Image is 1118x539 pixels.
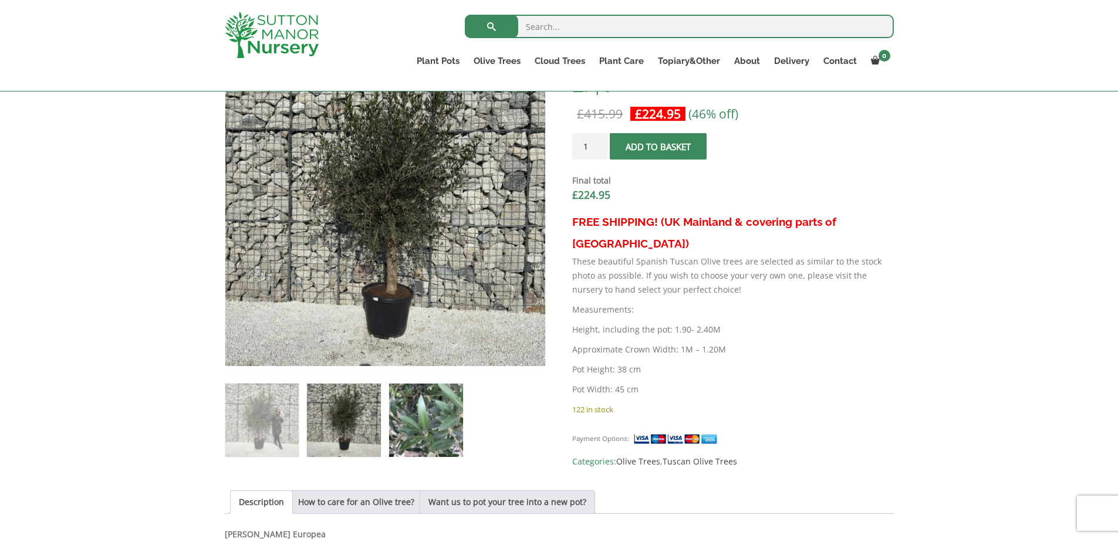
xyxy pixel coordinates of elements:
span: (46% off) [688,106,738,122]
bdi: 224.95 [572,188,610,202]
dt: Final total [572,174,893,188]
p: Measurements: [572,303,893,317]
h1: Tuscan Olive Tree XXL 1.90 – 2.40 [572,47,893,96]
p: Pot Height: 38 cm [572,362,893,377]
a: Cloud Trees [528,53,592,69]
span: £ [635,106,642,122]
a: About [727,53,767,69]
a: Tuscan Olive Trees [663,456,737,467]
bdi: 415.99 [577,106,623,122]
img: payment supported [633,433,721,445]
a: How to care for an Olive tree? [298,491,414,513]
a: Plant Care [592,53,651,69]
h3: FREE SHIPPING! (UK Mainland & covering parts of [GEOGRAPHIC_DATA]) [572,211,893,255]
span: £ [572,188,578,202]
input: Product quantity [572,133,607,160]
a: Topiary&Other [651,53,727,69]
small: Payment Options: [572,434,629,443]
p: These beautiful Spanish Tuscan Olive trees are selected as similar to the stock photo as possible... [572,255,893,297]
a: Delivery [767,53,816,69]
p: Height, including the pot: 1.90- 2.40M [572,323,893,337]
p: 122 in stock [572,402,893,416]
a: Olive Trees [467,53,528,69]
button: Add to basket [610,133,707,160]
p: Approximate Crown Width: 1M – 1.20M [572,343,893,357]
a: Olive Trees [616,456,660,467]
input: Search... [465,15,894,38]
img: Tuscan Olive Tree XXL 1.90 - 2.40 - Image 3 [389,384,462,457]
img: logo [225,12,319,58]
a: 0 [864,53,894,69]
a: Want us to pot your tree into a new pot? [428,491,586,513]
a: Plant Pots [410,53,467,69]
img: Tuscan Olive Tree XXL 1.90 - 2.40 [225,384,299,457]
bdi: 224.95 [635,106,681,122]
a: Description [239,491,284,513]
img: Tuscan Olive Tree XXL 1.90 - 2.40 - Image 2 [307,384,380,457]
span: Categories: , [572,455,893,469]
span: 0 [879,50,890,62]
p: Pot Width: 45 cm [572,382,893,396]
a: Contact [816,53,864,69]
span: £ [577,106,584,122]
